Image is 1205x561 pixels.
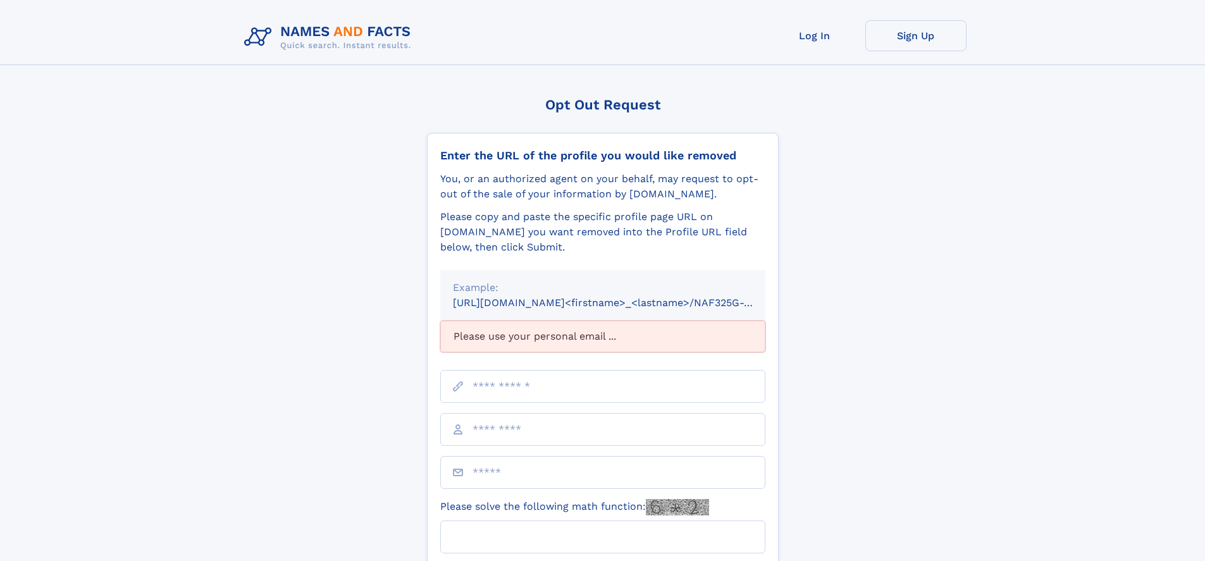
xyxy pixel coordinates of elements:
img: Logo Names and Facts [239,20,421,54]
a: Sign Up [865,20,967,51]
div: Enter the URL of the profile you would like removed [440,149,765,163]
label: Please solve the following math function: [440,499,709,515]
div: Please copy and paste the specific profile page URL on [DOMAIN_NAME] you want removed into the Pr... [440,209,765,255]
a: Log In [764,20,865,51]
div: You, or an authorized agent on your behalf, may request to opt-out of the sale of your informatio... [440,171,765,202]
small: [URL][DOMAIN_NAME]<firstname>_<lastname>/NAF325G-xxxxxxxx [453,297,789,309]
div: Example: [453,280,753,295]
div: Please use your personal email ... [440,321,765,352]
div: Opt Out Request [427,97,779,113]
